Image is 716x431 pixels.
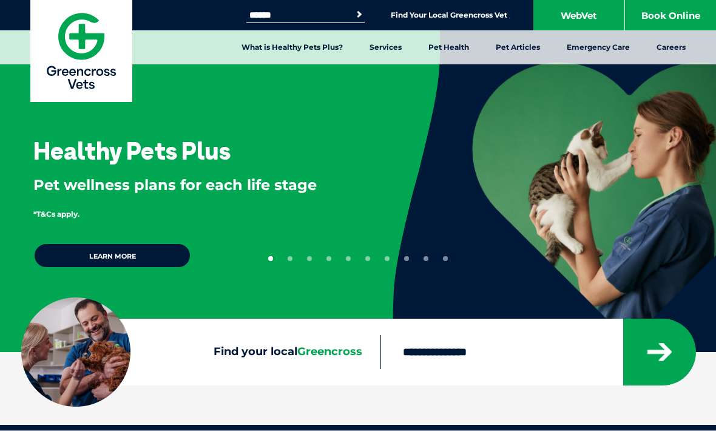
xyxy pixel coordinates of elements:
[353,8,365,21] button: Search
[288,256,292,261] button: 2 of 10
[21,345,380,359] label: Find your local
[33,175,353,195] p: Pet wellness plans for each life stage
[415,30,482,64] a: Pet Health
[346,256,351,261] button: 5 of 10
[326,256,331,261] button: 4 of 10
[424,256,428,261] button: 9 of 10
[33,209,79,219] span: *T&Cs apply.
[33,243,191,268] a: Learn more
[404,256,409,261] button: 8 of 10
[443,256,448,261] button: 10 of 10
[482,30,553,64] a: Pet Articles
[228,30,356,64] a: What is Healthy Pets Plus?
[268,256,273,261] button: 1 of 10
[553,30,643,64] a: Emergency Care
[356,30,415,64] a: Services
[297,345,362,358] span: Greencross
[365,256,370,261] button: 6 of 10
[643,30,699,64] a: Careers
[33,138,231,163] h3: Healthy Pets Plus
[385,256,390,261] button: 7 of 10
[391,10,507,20] a: Find Your Local Greencross Vet
[307,256,312,261] button: 3 of 10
